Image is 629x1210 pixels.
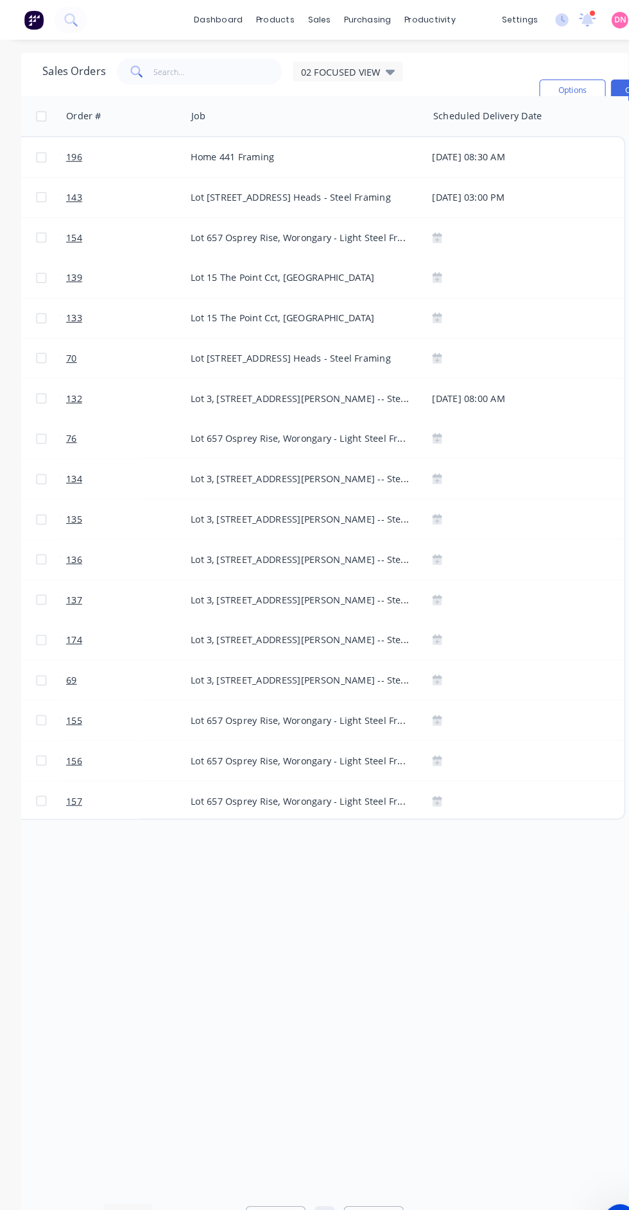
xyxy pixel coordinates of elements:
[64,328,141,366] a: 70
[64,340,74,353] span: 70
[64,249,141,288] a: 139
[252,1172,289,1184] span: Previous
[239,1172,295,1184] a: Previous page
[64,185,80,197] span: 143
[64,367,141,405] a: 132
[64,639,141,678] a: 69
[64,146,80,158] span: 196
[64,730,80,743] span: 156
[64,106,98,119] div: Order #
[185,730,397,743] div: Lot 657 Osprey Rise, Worongary - Light Steel Framing
[64,535,80,548] span: 136
[64,457,80,470] span: 134
[64,562,141,600] a: 137
[479,10,528,29] div: settings
[64,757,141,795] a: 157
[185,769,397,782] div: Lot 657 Osprey Rise, Worongary - Light Steel Framing
[185,575,397,587] div: Lot 3, [STREET_ADDRESS][PERSON_NAME] -- Steel Framing Solutions - Rev 4
[327,10,386,29] div: purchasing
[349,1172,368,1184] span: Next
[64,405,141,444] a: 76
[292,10,327,29] div: sales
[64,211,141,249] a: 154
[182,10,242,29] a: dashboard
[185,691,397,704] div: Lot 657 Osprey Rise, Worongary - Light Steel Framing
[31,1172,94,1184] span: Rows per page
[185,418,397,431] div: Lot 657 Osprey Rise, Worongary - Light Steel Framing
[64,600,141,639] a: 174
[64,613,80,626] span: 174
[185,652,397,665] div: Lot 3, [STREET_ADDRESS][PERSON_NAME] -- Steel Framing Solutions - Rev 4
[64,483,141,522] a: 135
[185,340,397,353] div: Lot [STREET_ADDRESS] Heads - Steel Framing
[612,1166,622,1177] span: 6
[420,106,525,119] div: Scheduled Delivery Date
[595,13,607,25] span: DN
[185,262,397,275] div: Lot 15 The Point Cct, [GEOGRAPHIC_DATA]
[64,224,80,237] span: 154
[64,678,141,717] a: 155
[64,133,141,171] a: 196
[64,575,80,587] span: 137
[185,535,397,548] div: Lot 3, [STREET_ADDRESS][PERSON_NAME] -- Steel Framing Solutions - Rev 4
[185,224,397,237] div: Lot 657 Osprey Rise, Worongary - Light Steel Framing
[41,63,103,75] h1: Sales Orders
[64,380,80,392] span: 132
[334,1172,390,1184] a: Next page
[185,185,397,197] div: Lot [STREET_ADDRESS] Heads - Steel Framing
[522,77,587,97] button: Options
[585,1166,616,1197] iframe: Intercom live chat
[185,146,397,158] div: Home 441 Framing
[419,378,600,394] div: [DATE] 08:00 AM
[64,418,74,431] span: 76
[64,262,80,275] span: 139
[64,444,141,483] a: 134
[185,613,397,626] div: Lot 3, [STREET_ADDRESS][PERSON_NAME] -- Steel Framing Solutions - Rev 4
[185,496,397,509] div: Lot 3, [STREET_ADDRESS][PERSON_NAME] -- Steel Framing Solutions - Rev 4
[419,183,600,199] div: [DATE] 03:00 PM
[185,380,397,392] div: Lot 3, [STREET_ADDRESS][PERSON_NAME] -- Steel Framing Solutions - Rev 4
[149,56,274,82] input: Search...
[64,652,74,665] span: 69
[386,10,448,29] div: productivity
[185,457,397,470] div: Lot 3, [STREET_ADDRESS][PERSON_NAME] -- Steel Framing Solutions - Rev 4
[64,172,141,210] a: 143
[23,10,42,29] img: Factory
[233,1168,396,1188] ul: Pagination
[185,301,397,314] div: Lot 15 The Point Cct, [GEOGRAPHIC_DATA]
[291,63,368,76] span: 02 FOCUSED VIEW
[242,10,292,29] div: products
[64,496,80,509] span: 135
[64,289,141,327] a: 133
[64,301,80,314] span: 133
[64,523,141,561] a: 136
[419,144,600,160] div: [DATE] 08:30 AM
[185,106,199,119] div: Job
[64,691,80,704] span: 155
[305,1168,324,1188] a: Page 1 is your current page
[64,769,80,782] span: 157
[64,718,141,756] a: 156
